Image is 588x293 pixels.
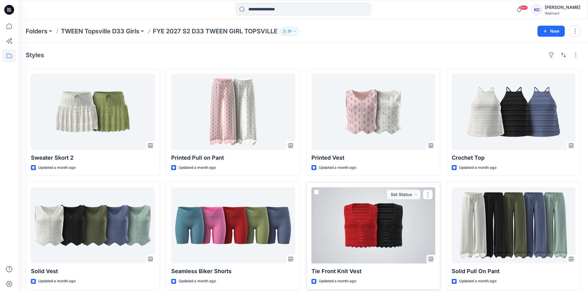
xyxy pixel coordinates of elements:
[319,278,356,284] p: Updated a month ago
[452,74,575,150] a: Crochet Top
[26,27,47,35] a: Folders
[452,267,575,276] p: Solid Pull On Pant
[459,278,496,284] p: Updated a month ago
[61,27,139,35] a: TWEEN Topsville D33 Girls
[459,165,496,171] p: Updated a month ago
[171,187,295,263] a: Seamless Biker Shorts
[311,267,435,276] p: Tie Front Knit Vest
[452,154,575,162] p: Crochet Top
[452,187,575,263] a: Solid Pull On Pant
[311,154,435,162] p: Printed Vest
[531,4,542,15] div: KC
[153,27,277,35] p: FYE 2027 S2 D33 TWEEN GIRL TOPSVILLE
[171,154,295,162] p: Printed Pull on Pant
[171,74,295,150] a: Printed Pull on Pant
[519,5,528,10] span: 99+
[537,26,565,37] button: New
[280,27,299,35] button: 31
[311,187,435,263] a: Tie Front Knit Vest
[31,74,155,150] a: Sweater Skort 2
[179,278,216,284] p: Updated a month ago
[319,165,356,171] p: Updated a month ago
[31,267,155,276] p: Solid Vest
[26,51,44,59] h4: Styles
[288,28,292,35] p: 31
[31,154,155,162] p: Sweater Skort 2
[38,165,76,171] p: Updated a month ago
[311,74,435,150] a: Printed Vest
[38,278,76,284] p: Updated a month ago
[545,4,580,11] div: [PERSON_NAME]
[31,187,155,263] a: Solid Vest
[179,165,216,171] p: Updated a month ago
[171,267,295,276] p: Seamless Biker Shorts
[545,11,580,16] div: Walmart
